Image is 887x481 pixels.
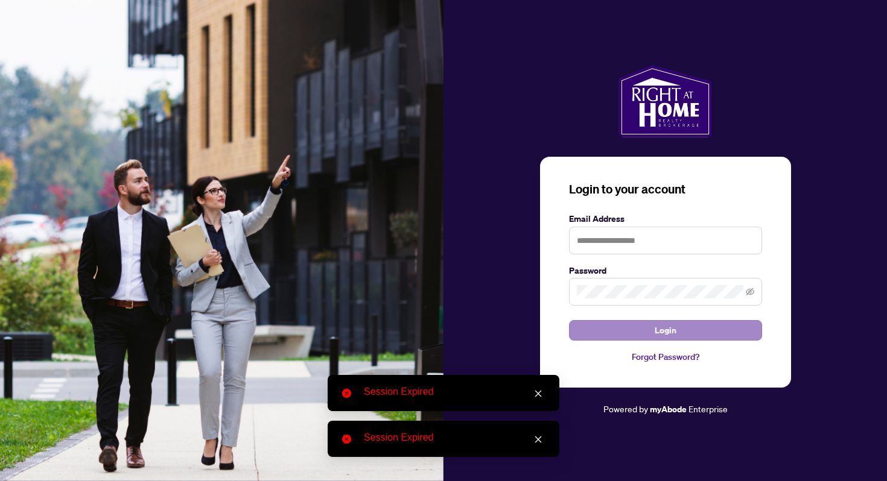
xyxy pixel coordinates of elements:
[342,435,351,444] span: close-circle
[688,403,728,414] span: Enterprise
[618,65,712,137] img: ma-logo
[603,403,648,414] span: Powered by
[569,320,762,341] button: Login
[655,321,676,340] span: Login
[569,212,762,225] label: Email Address
[364,430,545,445] div: Session Expired
[569,264,762,277] label: Password
[342,389,351,398] span: close-circle
[534,435,542,444] span: close
[532,387,545,400] a: Close
[569,181,762,198] h3: Login to your account
[534,389,542,398] span: close
[746,288,754,296] span: eye-invisible
[569,350,762,363] a: Forgot Password?
[532,433,545,446] a: Close
[364,385,545,399] div: Session Expired
[650,403,687,416] a: myAbode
